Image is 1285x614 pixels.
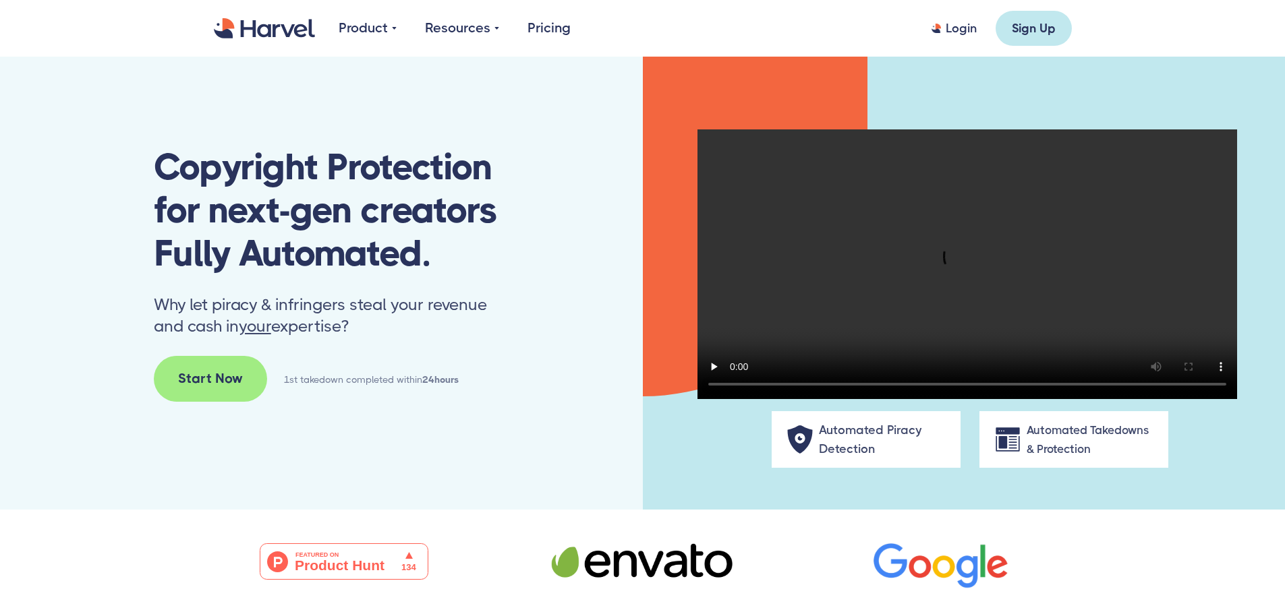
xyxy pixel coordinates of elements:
a: Login [932,20,977,36]
a: Pricing [527,18,571,38]
strong: 24hours [422,374,459,385]
div: 1st takedown completed within [284,370,459,389]
div: Automated Piracy Detection [819,421,942,458]
h1: Copyright Protection for next-gen creators Fully Automated. [154,146,499,275]
div: Login [946,20,977,36]
a: Start Now [154,356,267,402]
span: your [239,317,271,336]
div: Product [339,18,388,38]
a: Sign Up [996,11,1072,46]
div: Automated Takedowns & Protection [1027,421,1149,458]
img: Harvel - Copyright protection for next-gen creators | Product Hunt [260,543,428,580]
div: Sign Up [1012,20,1056,36]
img: Automated Google DMCA Copyright Protection - Harvel.io [874,543,1008,589]
a: home [214,18,315,39]
div: Resources [425,18,490,38]
div: Start Now [178,369,243,389]
p: Why let piracy & infringers steal your revenue and cash in expertise? [154,294,489,337]
div: Resources [425,18,499,38]
div: Product [339,18,397,38]
img: Automated Envato Copyright Protection - Harvel.io [551,543,734,580]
